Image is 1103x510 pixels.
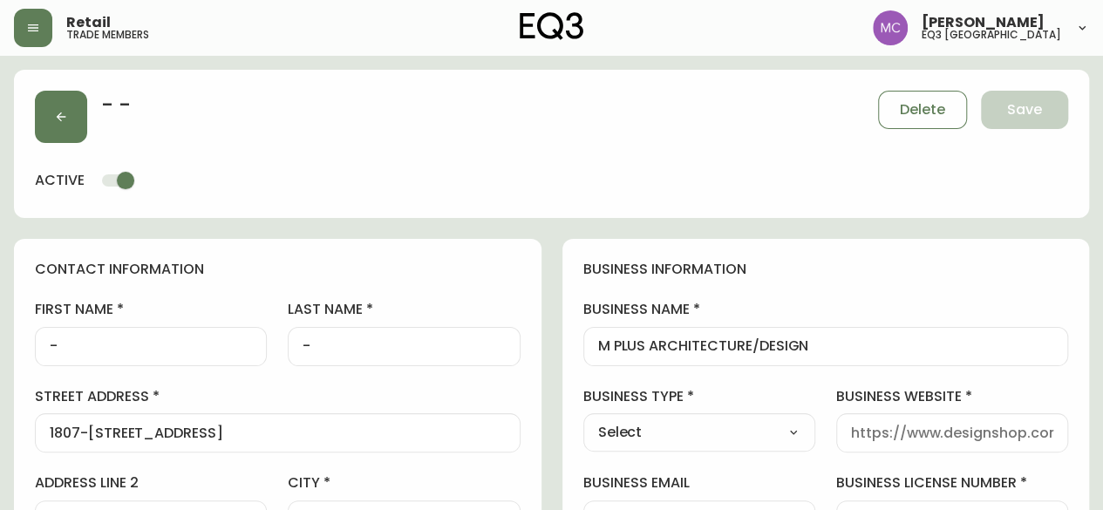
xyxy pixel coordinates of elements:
label: last name [288,300,520,319]
label: business website [836,387,1068,406]
label: street address [35,387,521,406]
img: logo [520,12,584,40]
h4: contact information [35,260,521,279]
span: [PERSON_NAME] [922,16,1045,30]
input: https://www.designshop.com [851,425,1053,441]
label: first name [35,300,267,319]
button: Delete [878,91,967,129]
label: business name [583,300,1069,319]
span: Delete [900,100,945,119]
label: address line 2 [35,473,267,493]
h2: - - [101,91,131,129]
label: business type [583,387,815,406]
label: city [288,473,520,493]
h5: trade members [66,30,149,40]
label: business license number [836,473,1068,493]
span: Retail [66,16,111,30]
h4: active [35,171,85,190]
label: business email [583,473,815,493]
img: 6dbdb61c5655a9a555815750a11666cc [873,10,908,45]
h5: eq3 [GEOGRAPHIC_DATA] [922,30,1061,40]
h4: business information [583,260,1069,279]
